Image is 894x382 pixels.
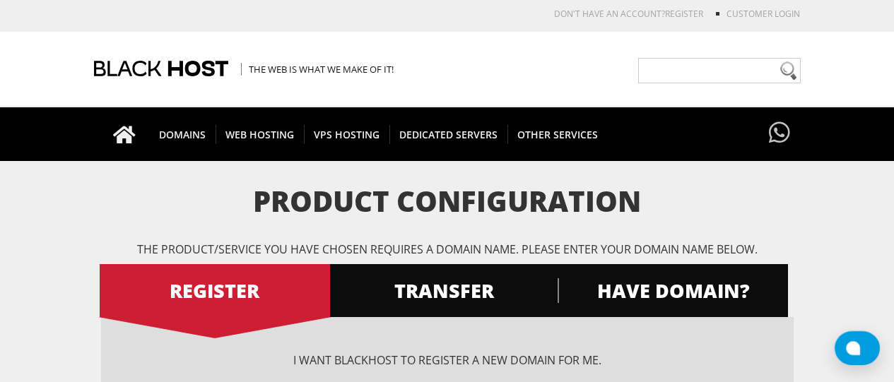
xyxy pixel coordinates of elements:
input: Need help? [638,58,801,83]
a: REGISTER [100,264,330,317]
a: TRANSFER [329,264,559,317]
span: TRANSFER [329,278,559,303]
a: Have questions? [765,107,794,160]
span: HAVE DOMAIN? [558,278,788,303]
button: Open chat window [835,331,880,365]
li: Don't have an account? [533,8,703,20]
span: REGISTER [100,278,330,303]
p: The product/service you have chosen requires a domain name. Please enter your domain name below. [101,241,794,257]
a: Customer Login [727,8,800,20]
span: DOMAINS [149,125,216,144]
a: OTHER SERVICES [507,107,608,161]
a: HAVE DOMAIN? [558,264,788,317]
span: The Web is what we make of it! [241,63,394,76]
a: VPS HOSTING [304,107,390,161]
h1: Product Configuration [101,186,794,217]
span: WEB HOSTING [216,125,305,144]
a: Go to homepage [99,107,150,161]
span: VPS HOSTING [304,125,390,144]
span: DEDICATED SERVERS [389,125,508,144]
a: DOMAINS [149,107,216,161]
a: DEDICATED SERVERS [389,107,508,161]
a: REGISTER [665,8,703,20]
a: WEB HOSTING [216,107,305,161]
span: OTHER SERVICES [507,125,608,144]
